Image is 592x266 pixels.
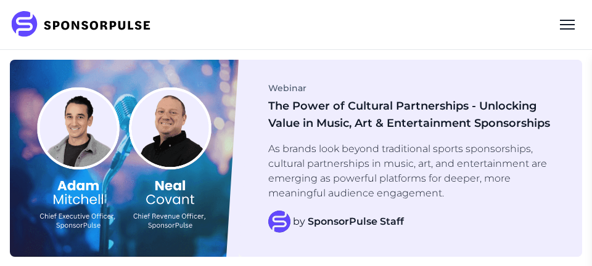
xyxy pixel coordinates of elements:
[268,211,290,233] img: SponsorPulse Staff
[268,84,557,92] div: Webinar
[10,60,582,257] a: Blog ImageWebinarThe Power of Cultural Partnerships - Unlocking Value in Music, Art & Entertainme...
[268,142,557,201] p: As brands look beyond traditional sports sponsorships, cultural partnerships in music, art, and e...
[293,214,404,229] span: by
[10,60,239,257] img: Blog Image
[10,11,160,38] img: SponsorPulse
[268,97,557,132] h1: The Power of Cultural Partnerships - Unlocking Value in Music, Art & Entertainment Sponsorships
[530,207,592,266] iframe: Chat Widget
[308,216,404,227] strong: SponsorPulse Staff
[553,10,582,39] div: Menu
